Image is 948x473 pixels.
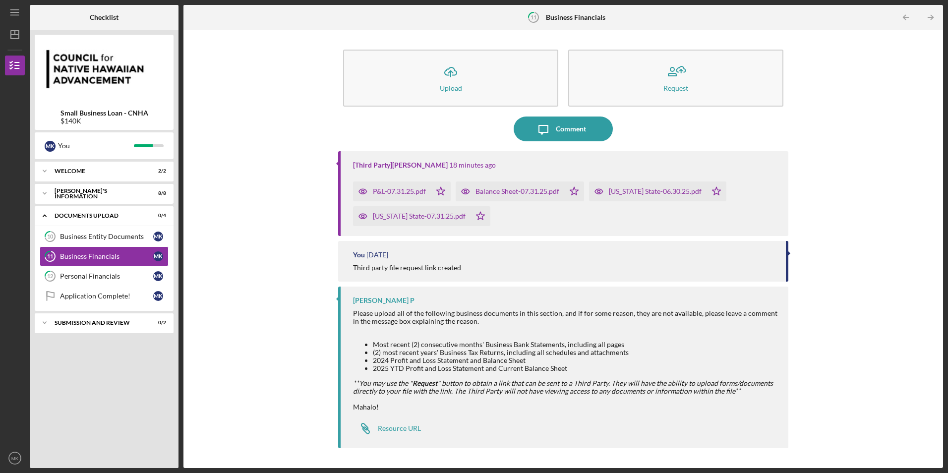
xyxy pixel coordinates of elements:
div: 8 / 8 [148,190,166,196]
div: [PERSON_NAME] P [353,296,415,304]
li: Most recent (2) consecutive months' Business Bank Statements, including all pages [373,341,778,349]
a: [PERSON_NAME] [392,161,448,169]
div: 0 / 2 [148,320,166,326]
a: Application Complete!MK [40,286,169,306]
div: Request [663,84,688,92]
div: You [353,251,365,259]
time: 2025-08-08 22:16 [366,251,388,259]
div: Business Entity Documents [60,233,153,240]
button: [US_STATE] State-07.31.25.pdf [353,206,490,226]
div: [US_STATE] State-06.30.25.pdf [609,187,702,195]
strong: Request [413,379,437,387]
time: 2025-08-11 16:48 [449,161,496,169]
tspan: 11 [531,14,536,20]
img: Product logo [35,40,174,99]
div: M K [45,141,56,152]
div: Business Financials [60,252,153,260]
b: Checklist [90,13,118,21]
text: MK [11,456,19,461]
div: SUBMISSION AND REVIEW [55,320,141,326]
button: Comment [514,117,613,141]
div: P&L-07.31.25.pdf [373,187,426,195]
li: 2024 Profit and Loss Statement and Balance Sheet [373,356,778,364]
b: Business Financials [546,13,605,21]
div: DOCUMENTS UPLOAD [55,213,141,219]
button: Upload [343,50,558,107]
div: M K [153,271,163,281]
div: [PERSON_NAME]'S INFORMATION [55,188,141,199]
div: M K [153,232,163,241]
a: Resource URL [353,418,421,438]
div: [Third Party] [353,161,448,169]
button: [US_STATE] State-06.30.25.pdf [589,181,726,201]
li: (2) most recent years' Business Tax Returns, including all schedules and attachments [373,349,778,356]
a: 12Personal FinancialsMK [40,266,169,286]
div: M K [153,291,163,301]
div: Personal Financials [60,272,153,280]
em: **You may use the " " button to obtain a link that can be sent to a Third Party. They will have t... [353,379,773,395]
div: Resource URL [378,424,421,432]
div: WELCOME [55,168,141,174]
div: Comment [556,117,586,141]
a: 10Business Entity DocumentsMK [40,227,169,246]
div: $140K [60,117,148,125]
div: 2 / 2 [148,168,166,174]
div: Balance Sheet-07.31.25.pdf [475,187,559,195]
tspan: 10 [47,234,54,240]
button: Request [568,50,783,107]
button: P&L-07.31.25.pdf [353,181,451,201]
div: Third party file request link created [353,264,461,272]
div: Application Complete! [60,292,153,300]
li: 2025 YTD Profit and Loss Statement and Current Balance Sheet [373,364,778,372]
div: 0 / 4 [148,213,166,219]
div: Please upload all of the following business documents in this section, and if for some reason, th... [353,309,778,325]
tspan: 12 [47,273,53,280]
b: Small Business Loan - CNHA [60,109,148,117]
div: You [58,137,134,154]
a: 11Business FinancialsMK [40,246,169,266]
div: Mahalo! [353,403,778,411]
div: M K [153,251,163,261]
button: Balance Sheet-07.31.25.pdf [456,181,584,201]
tspan: 11 [47,253,53,260]
button: MK [5,448,25,468]
div: [US_STATE] State-07.31.25.pdf [373,212,466,220]
div: Upload [440,84,462,92]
